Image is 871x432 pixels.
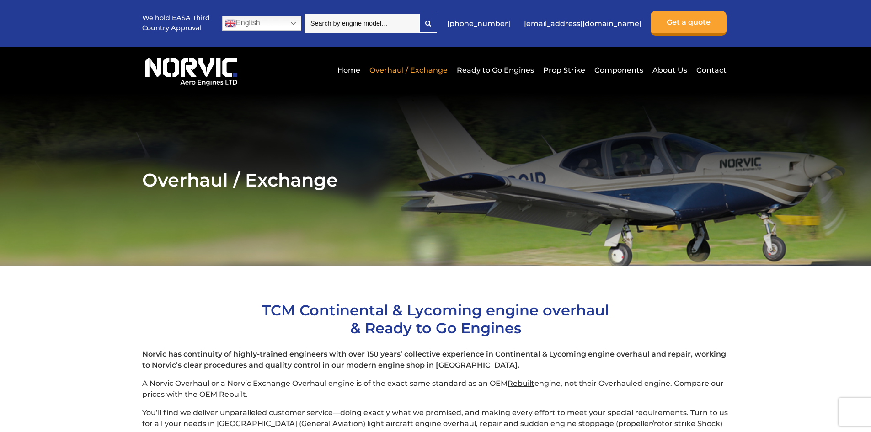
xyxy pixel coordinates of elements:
[519,12,646,35] a: [EMAIL_ADDRESS][DOMAIN_NAME]
[592,59,646,81] a: Components
[651,11,727,36] a: Get a quote
[305,14,419,33] input: Search by engine model…
[222,16,301,31] a: English
[142,169,729,191] h2: Overhaul / Exchange
[694,59,727,81] a: Contact
[142,350,726,369] strong: Norvic has continuity of highly-trained engineers with over 150 years’ collective experience in C...
[367,59,450,81] a: Overhaul / Exchange
[508,379,534,388] span: Rebuilt
[541,59,588,81] a: Prop Strike
[335,59,363,81] a: Home
[142,378,729,400] p: A Norvic Overhaul or a Norvic Exchange Overhaul engine is of the exact same standard as an OEM en...
[142,53,240,86] img: Norvic Aero Engines logo
[454,59,536,81] a: Ready to Go Engines
[225,18,236,29] img: en
[443,12,515,35] a: [PHONE_NUMBER]
[650,59,689,81] a: About Us
[262,301,609,337] span: TCM Continental & Lycoming engine overhaul & Ready to Go Engines
[142,13,211,33] p: We hold EASA Third Country Approval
